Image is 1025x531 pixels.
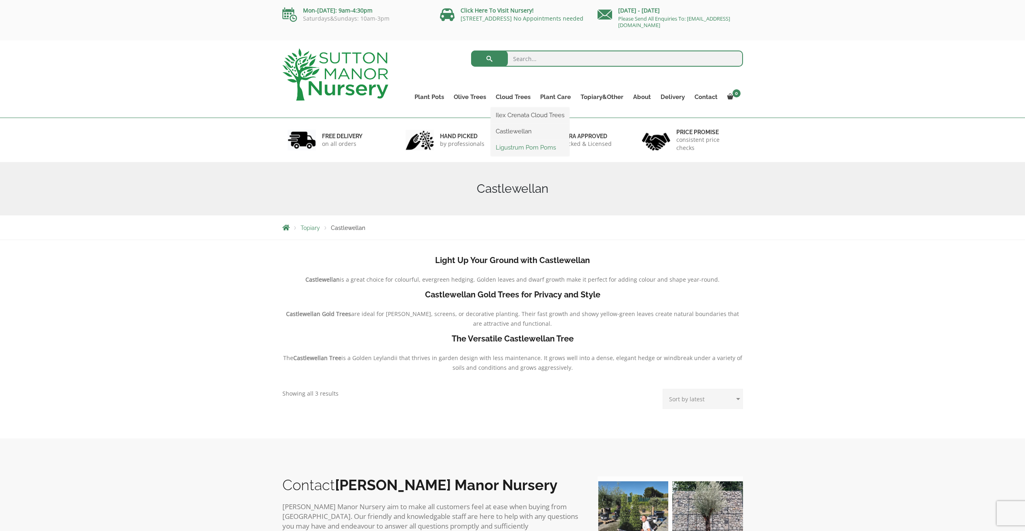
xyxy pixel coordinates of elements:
[461,6,534,14] a: Click Here To Visit Nursery!
[282,502,581,531] p: [PERSON_NAME] Manor Nursery aim to make all customers feel at ease when buying from [GEOGRAPHIC_D...
[732,89,741,97] span: 0
[305,276,340,283] b: Castlewellan
[331,225,365,231] span: Castlewellan
[618,15,730,29] a: Please Send All Enquiries To: [EMAIL_ADDRESS][DOMAIN_NAME]
[288,130,316,150] img: 1.jpg
[690,91,722,103] a: Contact
[491,141,569,154] a: Ligustrum Pom Poms
[293,354,341,362] b: Castlewellan Tree
[491,109,569,121] a: Ilex Crenata Cloud Trees
[628,91,656,103] a: About
[282,6,428,15] p: Mon-[DATE]: 9am-4:30pm
[535,91,576,103] a: Plant Care
[301,225,320,231] a: Topiary
[351,310,739,327] span: are ideal for [PERSON_NAME], screens, or decorative planting. Their fast growth and showy yellow-...
[322,133,362,140] h6: FREE DELIVERY
[452,334,574,343] b: The Versatile Castlewellan Tree
[471,51,743,67] input: Search...
[676,136,738,152] p: consistent price checks
[282,181,743,196] h1: Castlewellan
[642,128,670,152] img: 4.jpg
[282,224,743,231] nav: Breadcrumbs
[282,15,428,22] p: Saturdays&Sundays: 10am-3pm
[598,6,743,15] p: [DATE] - [DATE]
[676,129,738,136] h6: Price promise
[286,310,351,318] b: Castlewellan Gold Trees
[340,276,720,283] span: is a great choice for colourful, evergreen hedging. Golden leaves and dwarf growth make it perfec...
[406,130,434,150] img: 2.jpg
[283,354,293,362] span: The
[440,133,484,140] h6: hand picked
[461,15,583,22] a: [STREET_ADDRESS] No Appointments needed
[440,140,484,148] p: by professionals
[491,125,569,137] a: Castlewellan
[558,140,612,148] p: checked & Licensed
[282,48,388,101] img: logo
[558,133,612,140] h6: Defra approved
[282,476,581,493] h2: Contact
[576,91,628,103] a: Topiary&Other
[335,476,558,493] b: [PERSON_NAME] Manor Nursery
[322,140,362,148] p: on all orders
[282,389,339,398] p: Showing all 3 results
[435,255,590,265] b: Light Up Your Ground with Castlewellan
[491,91,535,103] a: Cloud Trees
[410,91,449,103] a: Plant Pots
[449,91,491,103] a: Olive Trees
[722,91,743,103] a: 0
[656,91,690,103] a: Delivery
[341,354,742,371] span: is a Golden Leylandii that thrives in garden design with less maintenance. It grows well into a d...
[663,389,743,409] select: Shop order
[425,290,600,299] b: Castlewellan Gold Trees for Privacy and Style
